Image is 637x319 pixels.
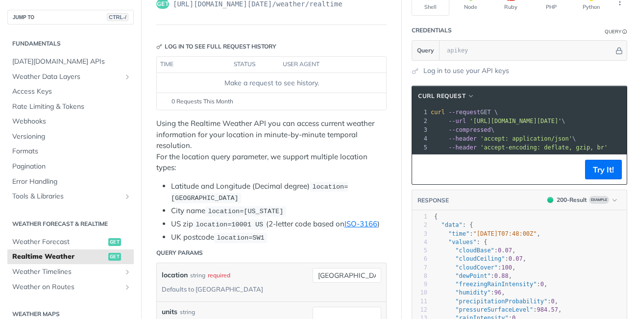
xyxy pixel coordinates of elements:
span: Query [417,46,434,55]
div: 2 [412,221,427,229]
span: cURL Request [418,92,465,100]
a: Realtime Weatherget [7,249,134,264]
div: Credentials [412,26,452,35]
span: "precipitationProbability" [455,298,547,305]
span: Weather Forecast [12,237,106,247]
span: get [108,253,121,261]
span: 200 [547,197,553,203]
span: location=10001 US [196,221,263,228]
span: : , [434,306,562,313]
th: time [157,57,230,73]
span: "cloudCeiling" [455,255,505,262]
span: : { [434,221,473,228]
label: location [162,268,188,282]
div: 2 [412,117,429,125]
span: Weather Timelines [12,267,121,277]
div: string [180,308,195,317]
p: Using the Realtime Weather API you can access current weather information for your location in mi... [156,118,387,173]
span: Realtime Weather [12,252,106,262]
div: 5 [412,246,427,255]
li: US zip (2-letter code based on ) [171,219,387,230]
span: : , [434,247,515,254]
a: Error Handling [7,174,134,189]
div: 4 [412,238,427,246]
a: Tools & LibrariesShow subpages for Tools & Libraries [7,189,134,204]
div: 5 [412,143,429,152]
button: cURL Request [415,91,478,101]
span: --compressed [448,126,491,133]
div: 3 [412,125,429,134]
span: "humidity" [455,289,490,296]
span: 0 [540,281,544,288]
a: ISO-3166 [344,219,377,228]
span: 100 [501,264,512,271]
h2: Fundamentals [7,39,134,48]
div: 11 [412,297,427,306]
span: : { [434,239,487,245]
span: : , [434,264,515,271]
span: { [434,213,438,220]
span: 0.07 [498,247,512,254]
span: Access Keys [12,87,131,97]
span: "[DATE]T07:48:00Z" [473,230,537,237]
span: Error Handling [12,177,131,187]
th: status [230,57,279,73]
button: Show subpages for Weather Timelines [123,268,131,276]
h2: Weather Forecast & realtime [7,220,134,228]
span: 0 Requests This Month [171,97,233,106]
a: Pagination [7,159,134,174]
span: Formats [12,147,131,156]
i: Information [622,29,627,34]
span: : , [434,255,526,262]
a: Access Keys [7,84,134,99]
span: Versioning [12,132,131,142]
span: 'accept-encoding: deflate, gzip, br' [480,144,608,151]
li: Latitude and Longitude (Decimal degree) [171,181,387,204]
div: 8 [412,272,427,280]
span: curl [431,109,445,116]
a: Log in to use your API keys [423,66,509,76]
div: 10 [412,289,427,297]
div: Defaults to [GEOGRAPHIC_DATA] [162,282,263,296]
span: : , [434,230,540,237]
div: 3 [412,230,427,238]
div: Log in to see full request history [156,42,276,51]
span: --request [448,109,480,116]
span: Weather on Routes [12,282,121,292]
button: Show subpages for Weather Data Layers [123,73,131,81]
span: GET \ [431,109,498,116]
div: 200 - Result [557,196,587,204]
a: [DATE][DOMAIN_NAME] APIs [7,54,134,69]
button: Show subpages for Weather on Routes [123,283,131,291]
div: required [208,268,230,282]
span: : , [434,272,512,279]
span: location=[US_STATE] [208,208,283,215]
span: 0.07 [509,255,523,262]
div: Query Params [156,248,203,257]
span: --header [448,135,477,142]
button: Copy to clipboard [417,162,431,177]
span: : , [434,281,547,288]
div: 6 [412,255,427,263]
a: Weather on RoutesShow subpages for Weather on Routes [7,280,134,294]
button: Try It! [585,160,622,179]
a: Weather Data LayersShow subpages for Weather Data Layers [7,70,134,84]
input: apikey [442,41,614,60]
button: Hide [614,46,624,55]
span: "data" [441,221,462,228]
span: Weather Data Layers [12,72,121,82]
button: JUMP TOCTRL-/ [7,10,134,25]
span: "dewPoint" [455,272,490,279]
span: CTRL-/ [107,13,128,21]
div: 1 [412,108,429,117]
span: \ [431,126,494,133]
div: Query [605,28,621,35]
label: units [162,307,177,317]
span: \ [431,118,565,124]
span: Tools & Libraries [12,192,121,201]
span: get [108,238,121,246]
span: Webhooks [12,117,131,126]
h2: Weather Maps [7,310,134,319]
span: "cloudBase" [455,247,494,254]
a: Versioning [7,129,134,144]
